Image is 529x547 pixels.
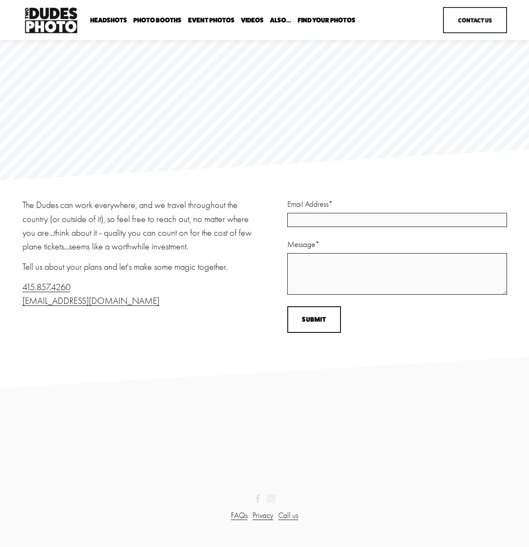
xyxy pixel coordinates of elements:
[254,494,262,503] a: 2 Dudes & A Booth
[22,198,262,254] p: The Dudes can work everywhere, and we travel throughout the country (or outside of it), so feel f...
[22,282,71,293] a: 415.857.4260
[298,16,355,24] a: folder dropdown
[443,7,507,33] a: Contact Us
[22,295,159,306] a: [EMAIL_ADDRESS][DOMAIN_NAME]
[287,306,341,333] input: Submit
[252,510,273,522] a: Privacy
[90,16,127,24] a: folder dropdown
[231,510,247,522] a: FAQs
[278,510,298,522] a: Call us
[287,239,507,251] label: Message
[241,16,264,24] a: Videos
[22,5,80,35] img: Two Dudes Photo | Headshots, Portraits &amp; Photo Booths
[270,17,291,24] span: Also...
[22,260,262,274] p: Tell us about your plans and let's make some magic together.
[270,16,291,24] a: folder dropdown
[298,17,355,24] span: Find Your Photos
[267,494,275,503] a: Instagram
[133,17,181,24] span: Photo Booths
[133,16,181,24] a: folder dropdown
[90,17,127,24] span: Headshots
[287,198,507,210] label: Email Address
[188,16,235,24] a: Event Photos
